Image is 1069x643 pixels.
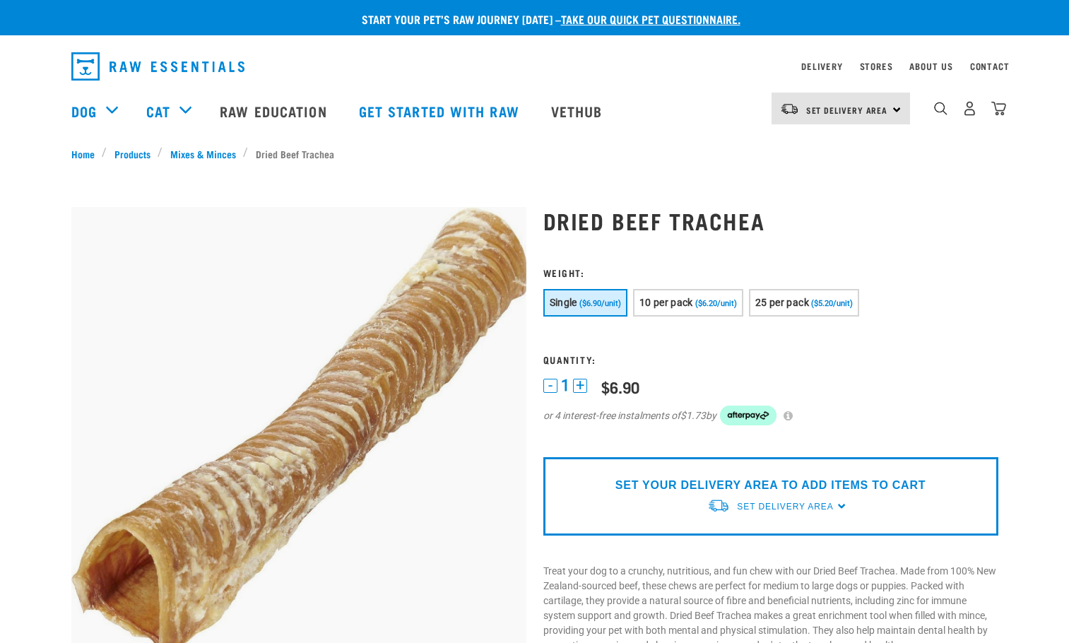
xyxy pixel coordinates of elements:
button: - [543,379,557,393]
img: home-icon@2x.png [991,101,1006,116]
a: Raw Education [206,83,344,139]
img: user.png [962,101,977,116]
h3: Quantity: [543,354,998,365]
span: $1.73 [680,408,706,423]
span: Single [550,297,577,308]
span: 1 [561,378,569,393]
a: About Us [909,64,952,69]
a: take our quick pet questionnaire. [561,16,740,22]
span: Set Delivery Area [806,107,888,112]
a: Delivery [801,64,842,69]
span: ($5.20/unit) [811,299,853,308]
span: ($6.90/unit) [579,299,621,308]
a: Mixes & Minces [163,146,243,161]
a: Products [107,146,158,161]
nav: dropdown navigation [60,47,1010,86]
div: $6.90 [601,378,639,396]
a: Stores [860,64,893,69]
h3: Weight: [543,267,998,278]
button: 10 per pack ($6.20/unit) [633,289,743,317]
img: van-moving.png [780,102,799,115]
a: Vethub [537,83,620,139]
a: Cat [146,100,170,122]
button: Single ($6.90/unit) [543,289,627,317]
span: Set Delivery Area [737,502,833,512]
img: van-moving.png [707,498,730,513]
img: home-icon-1@2x.png [934,102,947,115]
button: 25 per pack ($5.20/unit) [749,289,859,317]
a: Dog [71,100,97,122]
a: Get started with Raw [345,83,537,139]
img: Afterpay [720,406,776,425]
a: Home [71,146,102,161]
button: + [573,379,587,393]
h1: Dried Beef Trachea [543,208,998,233]
nav: breadcrumbs [71,146,998,161]
p: SET YOUR DELIVERY AREA TO ADD ITEMS TO CART [615,477,926,494]
span: 10 per pack [639,297,693,308]
img: Raw Essentials Logo [71,52,244,81]
a: Contact [970,64,1010,69]
span: ($6.20/unit) [695,299,737,308]
span: 25 per pack [755,297,809,308]
div: or 4 interest-free instalments of by [543,406,998,425]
